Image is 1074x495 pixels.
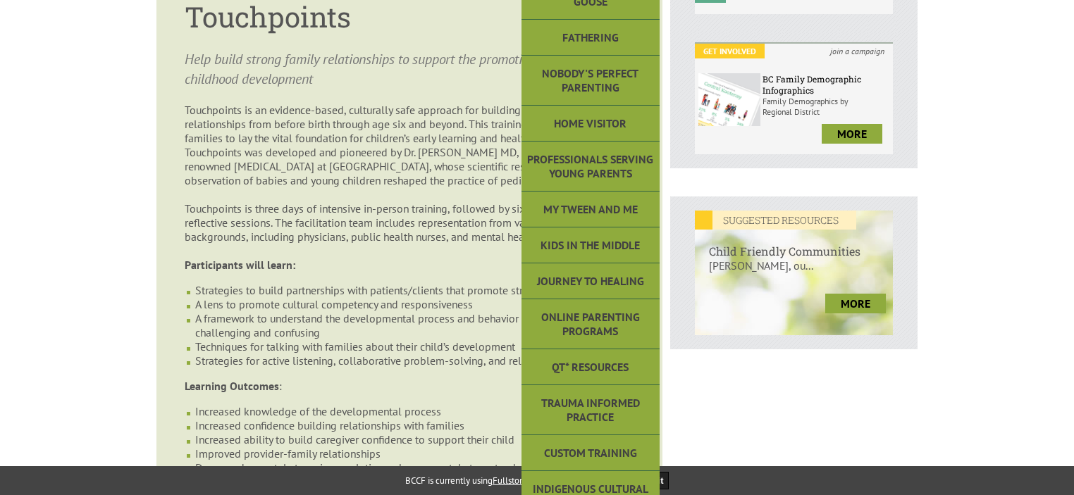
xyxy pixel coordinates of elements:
[185,49,634,89] p: Help build strong family relationships to support the promotion of positive early childhood devel...
[195,432,634,446] li: Increased ability to build caregiver confidence to support their child
[195,418,634,432] li: Increased confidence building relationships with families
[695,44,765,58] em: Get Involved
[195,446,634,460] li: Improved provider-family relationships
[185,258,295,272] strong: Participants will learn:
[521,349,660,385] a: QT* Resources
[195,353,634,368] li: Strategies for active listening, collaborative problem-solving, and relationship building
[763,73,889,96] h6: BC Family Demographic Infographics
[521,435,660,471] a: Custom Training
[822,124,882,144] a: more
[185,103,634,272] p: Touchpoints is an evidence-based, culturally safe approach for building strong family-child relat...
[493,475,526,487] a: Fullstory
[195,311,634,339] li: A framework to understand the developmental process and behavior that may be challenging and conf...
[195,297,634,311] li: A lens to promote cultural competency and responsiveness
[521,385,660,435] a: Trauma Informed Practice
[521,106,660,142] a: Home Visitor
[695,211,856,230] em: SUGGESTED RESOURCES
[822,44,893,58] i: join a campaign
[195,404,634,418] li: Increased knowledge of the developmental process
[521,227,660,263] a: Kids in the Middle
[521,56,660,106] a: Nobody's Perfect Parenting
[521,192,660,227] a: My Tween and Me
[521,263,660,299] a: Journey to Healing
[695,258,893,287] p: [PERSON_NAME], ou...
[695,230,893,258] h6: Child Friendly Communities
[195,339,634,353] li: Techniques for talking with families about their child’s development
[763,96,889,117] p: Family Demographics by Regional District
[185,379,279,393] strong: Learning Outcomes
[195,460,634,475] li: Decreased parental stress in populations where parental stress tends to increase over time
[521,142,660,192] a: Professionals Serving Young Parents
[185,379,634,393] p: :
[825,294,886,313] a: more
[521,299,660,349] a: Online Parenting Programs
[195,283,634,297] li: Strategies to build partnerships with patients/clients that promote strengths
[521,20,660,56] a: Fathering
